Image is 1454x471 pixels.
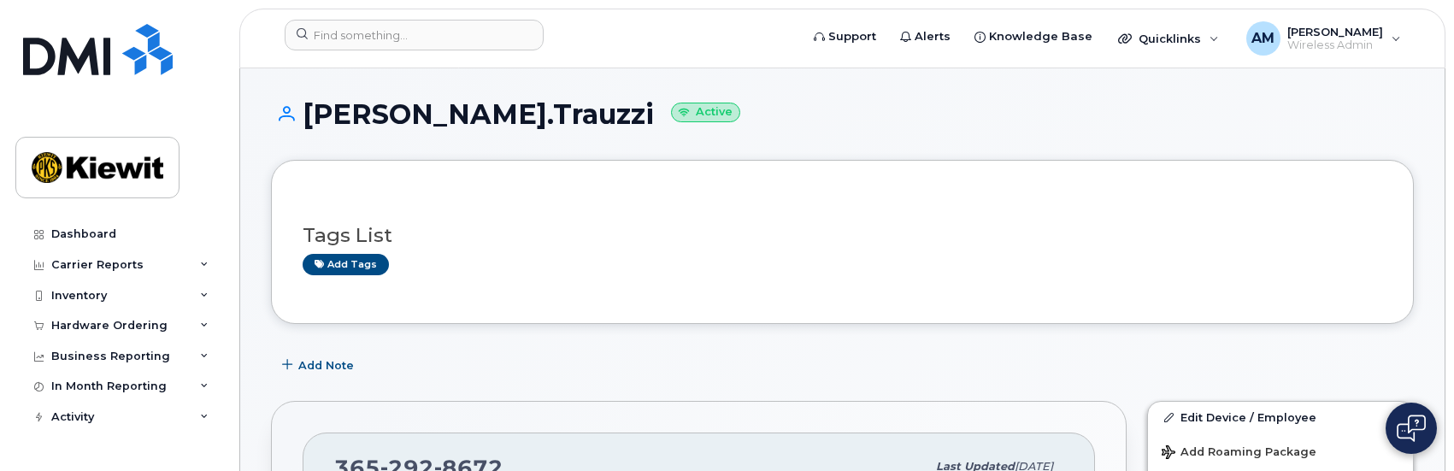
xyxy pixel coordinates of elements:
span: Add Note [298,357,354,374]
a: Add tags [303,254,389,275]
a: Edit Device / Employee [1148,402,1413,433]
button: Add Roaming Package [1148,433,1413,468]
small: Active [671,103,740,122]
button: Add Note [271,350,368,380]
h3: Tags List [303,225,1382,246]
h1: [PERSON_NAME].Trauzzi [271,99,1414,129]
span: Add Roaming Package [1162,445,1316,462]
img: Open chat [1397,415,1426,442]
